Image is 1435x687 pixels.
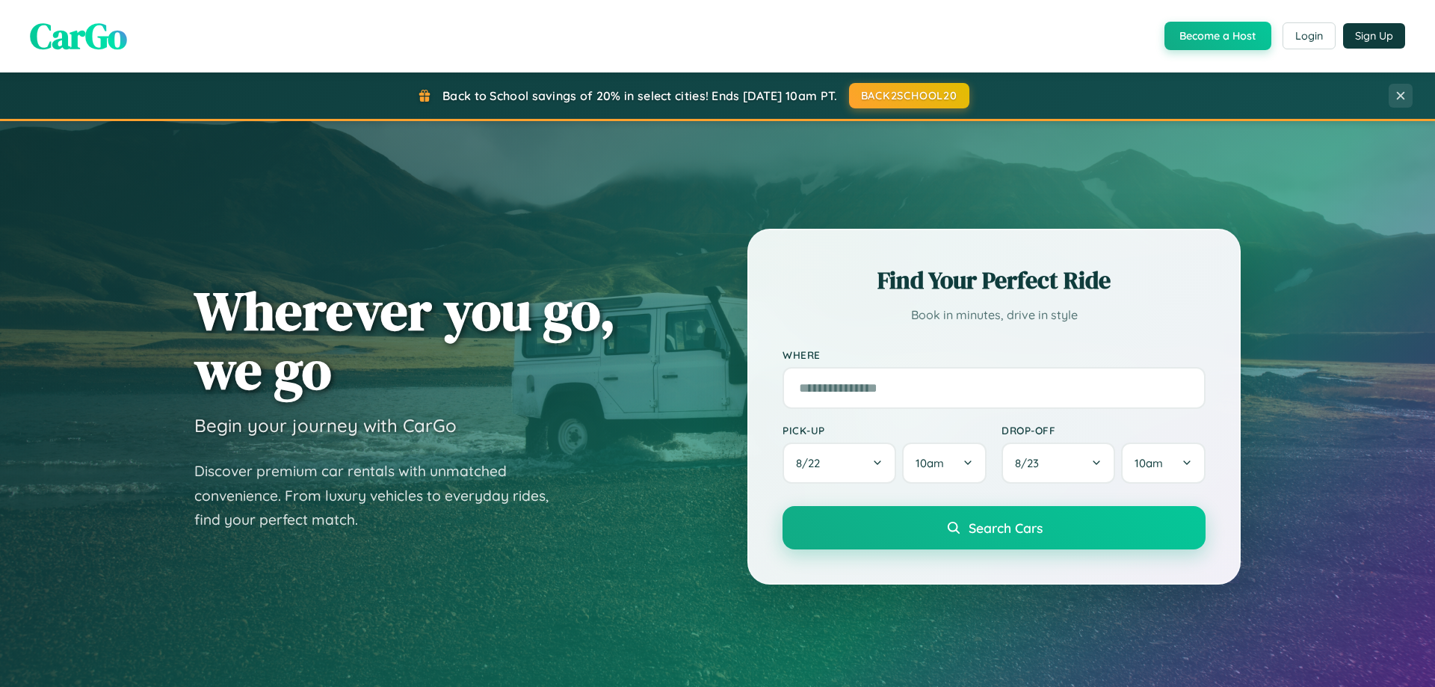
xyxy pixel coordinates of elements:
span: CarGo [30,11,127,61]
button: Search Cars [783,506,1206,549]
p: Book in minutes, drive in style [783,304,1206,326]
h1: Wherever you go, we go [194,281,616,399]
button: 8/23 [1002,443,1115,484]
label: Where [783,348,1206,361]
button: Login [1283,22,1336,49]
button: Become a Host [1164,22,1271,50]
button: 10am [902,443,987,484]
label: Drop-off [1002,424,1206,437]
span: 10am [1135,456,1163,470]
button: 8/22 [783,443,896,484]
h3: Begin your journey with CarGo [194,414,457,437]
p: Discover premium car rentals with unmatched convenience. From luxury vehicles to everyday rides, ... [194,459,568,532]
span: Search Cars [969,520,1043,536]
h2: Find Your Perfect Ride [783,264,1206,297]
span: 8 / 22 [796,456,827,470]
button: Sign Up [1343,23,1405,49]
span: Back to School savings of 20% in select cities! Ends [DATE] 10am PT. [442,88,837,103]
span: 10am [916,456,944,470]
button: 10am [1121,443,1206,484]
span: 8 / 23 [1015,456,1046,470]
button: BACK2SCHOOL20 [849,83,969,108]
label: Pick-up [783,424,987,437]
